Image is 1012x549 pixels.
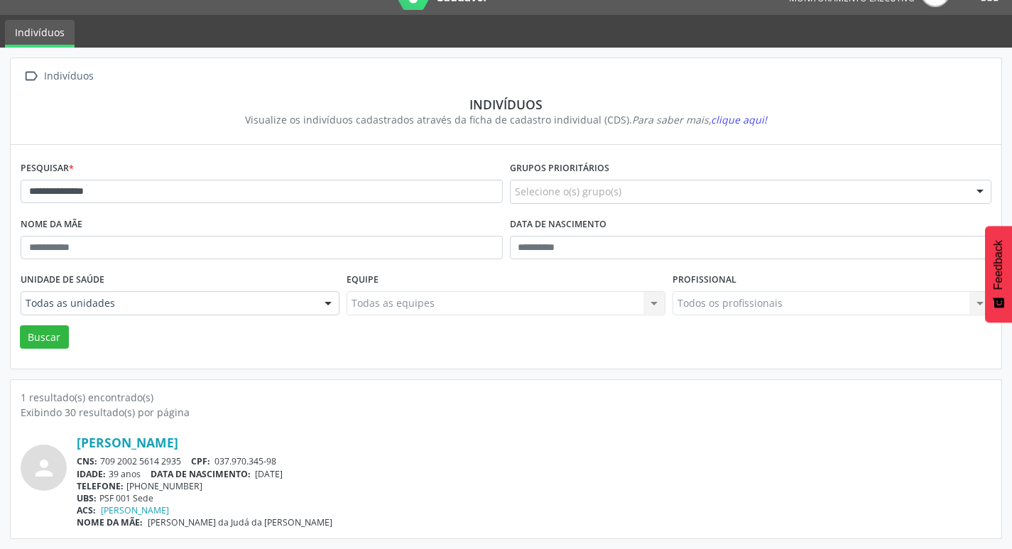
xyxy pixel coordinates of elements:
div: Indivíduos [41,66,96,87]
button: Buscar [20,325,69,349]
label: Unidade de saúde [21,269,104,291]
span: DATA DE NASCIMENTO: [151,468,251,480]
div: 1 resultado(s) encontrado(s) [21,390,991,405]
span: CNS: [77,455,97,467]
div: Exibindo 30 resultado(s) por página [21,405,991,420]
span: UBS: [77,492,97,504]
label: Pesquisar [21,158,74,180]
div: [PHONE_NUMBER] [77,480,991,492]
i: person [31,455,57,481]
i:  [21,66,41,87]
span: 037.970.345-98 [214,455,276,467]
span: Selecione o(s) grupo(s) [515,184,621,199]
a:  Indivíduos [21,66,96,87]
span: clique aqui! [711,113,767,126]
label: Grupos prioritários [510,158,609,180]
span: NOME DA MÃE: [77,516,143,528]
div: Visualize os indivíduos cadastrados através da ficha de cadastro individual (CDS). [31,112,981,127]
div: 709 2002 5614 2935 [77,455,991,467]
span: TELEFONE: [77,480,124,492]
label: Data de nascimento [510,214,606,236]
label: Equipe [347,269,379,291]
a: [PERSON_NAME] [77,435,178,450]
div: 39 anos [77,468,991,480]
label: Profissional [673,269,736,291]
span: Todas as unidades [26,296,310,310]
span: ACS: [77,504,96,516]
span: [PERSON_NAME] da Judá da [PERSON_NAME] [148,516,332,528]
div: PSF 001 Sede [77,492,991,504]
label: Nome da mãe [21,214,82,236]
span: IDADE: [77,468,106,480]
span: CPF: [191,455,210,467]
i: Para saber mais, [632,113,767,126]
button: Feedback - Mostrar pesquisa [985,226,1012,322]
div: Indivíduos [31,97,981,112]
span: [DATE] [255,468,283,480]
span: Feedback [992,240,1005,290]
a: [PERSON_NAME] [101,504,169,516]
a: Indivíduos [5,20,75,48]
